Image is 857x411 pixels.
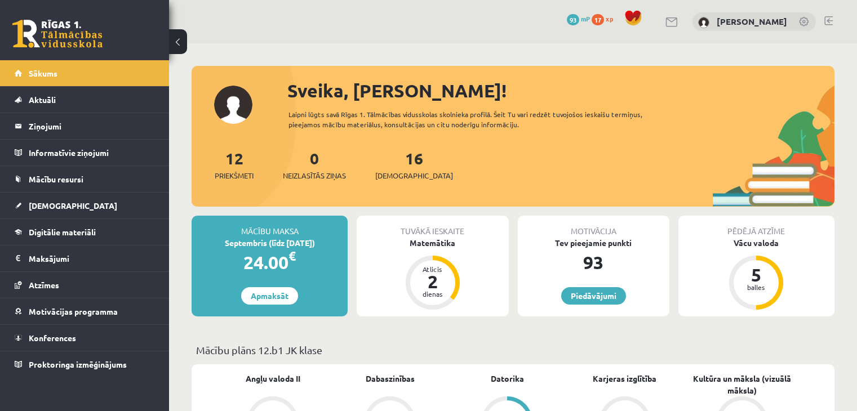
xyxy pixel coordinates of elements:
a: Angļu valoda II [246,373,300,385]
div: Matemātika [357,237,508,249]
a: Digitālie materiāli [15,219,155,245]
a: Piedāvājumi [561,287,626,305]
div: Atlicis [416,266,450,272]
span: [DEMOGRAPHIC_DATA] [375,170,453,181]
span: Atzīmes [29,280,59,290]
div: Sveika, [PERSON_NAME]! [287,77,834,104]
div: dienas [416,291,450,297]
a: Dabaszinības [366,373,415,385]
legend: Ziņojumi [29,113,155,139]
a: Atzīmes [15,272,155,298]
a: Sākums [15,60,155,86]
span: 17 [592,14,604,25]
a: 12Priekšmeti [215,148,254,181]
a: 0Neizlasītās ziņas [283,148,346,181]
span: Motivācijas programma [29,306,118,316]
div: 2 [416,272,450,291]
span: Sākums [29,68,57,78]
a: Vācu valoda 5 balles [678,237,834,311]
a: Maksājumi [15,245,155,271]
legend: Maksājumi [29,245,155,271]
div: balles [739,284,773,291]
span: Priekšmeti [215,170,254,181]
span: Neizlasītās ziņas [283,170,346,181]
div: Motivācija [518,216,669,237]
div: 93 [518,249,669,276]
span: Proktoringa izmēģinājums [29,359,127,369]
a: Datorika [491,373,524,385]
p: Mācību plāns 12.b1 JK klase [196,342,830,358]
a: Rīgas 1. Tālmācības vidusskola [12,20,103,48]
a: Aktuāli [15,87,155,113]
a: Proktoringa izmēģinājums [15,351,155,377]
span: Konferences [29,333,76,343]
a: 17 xp [592,14,619,23]
div: Septembris (līdz [DATE]) [192,237,348,249]
span: Mācību resursi [29,174,83,184]
div: Tev pieejamie punkti [518,237,669,249]
span: [DEMOGRAPHIC_DATA] [29,200,117,211]
a: Karjeras izglītība [593,373,656,385]
img: Krista Herbsta [698,17,709,28]
a: Apmaksāt [241,287,298,305]
span: Aktuāli [29,95,56,105]
a: [DEMOGRAPHIC_DATA] [15,193,155,218]
a: 93 mP [567,14,590,23]
a: Konferences [15,325,155,351]
div: Mācību maksa [192,216,348,237]
a: Informatīvie ziņojumi [15,140,155,166]
span: € [288,248,296,264]
a: Kultūra un māksla (vizuālā māksla) [683,373,801,396]
a: Motivācijas programma [15,298,155,324]
span: 93 [567,14,579,25]
a: Ziņojumi [15,113,155,139]
a: Mācību resursi [15,166,155,192]
a: Matemātika Atlicis 2 dienas [357,237,508,311]
span: mP [581,14,590,23]
div: Vācu valoda [678,237,834,249]
legend: Informatīvie ziņojumi [29,140,155,166]
a: 16[DEMOGRAPHIC_DATA] [375,148,453,181]
span: Digitālie materiāli [29,227,96,237]
div: Laipni lūgts savā Rīgas 1. Tālmācības vidusskolas skolnieka profilā. Šeit Tu vari redzēt tuvojošo... [288,109,674,129]
div: 24.00 [192,249,348,276]
a: [PERSON_NAME] [717,16,787,27]
div: Tuvākā ieskaite [357,216,508,237]
div: 5 [739,266,773,284]
span: xp [606,14,613,23]
div: Pēdējā atzīme [678,216,834,237]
